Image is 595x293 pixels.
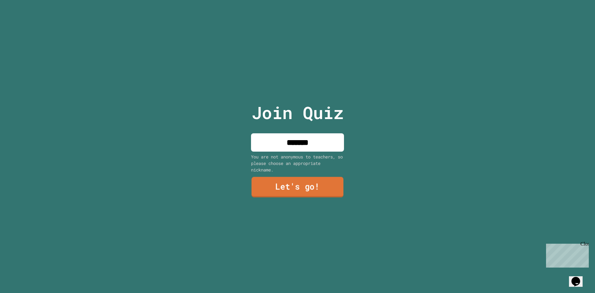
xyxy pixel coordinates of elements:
iframe: chat widget [569,268,589,287]
div: Chat with us now!Close [2,2,43,39]
a: Let's go! [252,177,344,198]
iframe: chat widget [544,241,589,268]
div: You are not anonymous to teachers, so please choose an appropriate nickname. [251,153,344,173]
p: Join Quiz [252,100,344,126]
